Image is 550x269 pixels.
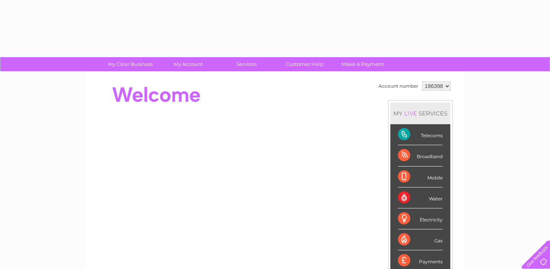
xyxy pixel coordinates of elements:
div: MY SERVICES [390,102,450,124]
div: Water [398,187,443,208]
div: Gas [398,229,443,250]
a: Customer Help [273,57,336,71]
div: Mobile [398,167,443,187]
a: My Clear Business [99,57,162,71]
a: Services [215,57,278,71]
a: Make A Payment [331,57,394,71]
div: Electricity [398,208,443,229]
div: Broadband [398,145,443,166]
div: Telecoms [398,124,443,145]
a: My Account [157,57,220,71]
td: Account number [377,80,420,93]
div: LIVE [403,110,419,117]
